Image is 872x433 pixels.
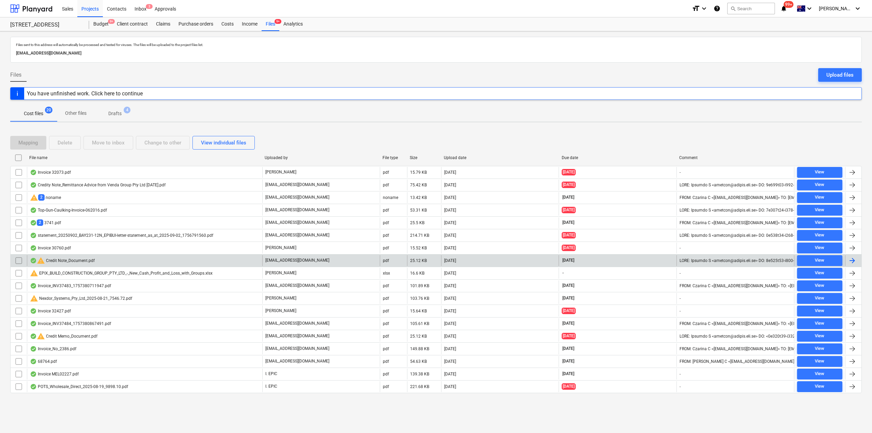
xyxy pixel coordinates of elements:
div: 75.42 KB [410,183,427,187]
div: Invoice 32427.pdf [30,308,71,314]
div: Chat Widget [838,400,872,433]
div: Upload date [444,155,556,160]
div: View [815,219,824,227]
span: warning [37,332,45,340]
p: Cost files [24,110,43,117]
i: keyboard_arrow_down [805,4,813,13]
p: [EMAIL_ADDRESS][DOMAIN_NAME] [265,321,329,326]
div: View [815,320,824,327]
div: View [815,168,824,176]
div: 139.38 KB [410,372,429,376]
div: [DATE] [444,170,456,175]
div: OCR finished [30,182,37,188]
button: View [797,205,842,216]
span: [DATE] [562,169,576,175]
p: [PERSON_NAME] [265,308,296,314]
span: [DATE] [562,321,575,326]
div: Budget [89,17,113,31]
div: 105.61 KB [410,321,429,326]
span: [DATE] [562,245,576,251]
div: 54.63 KB [410,359,427,364]
span: 20 [45,107,52,113]
a: Purchase orders [174,17,217,31]
div: File type [383,155,404,160]
div: 3741.pdf [30,219,61,226]
div: View [815,383,824,390]
div: View [815,194,824,201]
div: View [815,231,824,239]
div: OCR finished [30,371,37,377]
div: Invoice 30760.pdf [30,245,71,251]
a: Budget9+ [89,17,113,31]
div: 25.12 KB [410,258,427,263]
div: noname [30,194,61,202]
span: 2 [37,219,43,226]
p: [PERSON_NAME] [265,295,296,301]
div: Invoice_INV37484_1757380867491.pdf [30,321,111,326]
div: View [815,257,824,264]
p: [EMAIL_ADDRESS][DOMAIN_NAME] [265,232,329,238]
p: I. EPIC [265,384,277,389]
div: pdf [383,170,389,175]
button: View [797,318,842,329]
button: View [797,167,842,178]
div: pdf [383,258,389,263]
div: OCR finished [30,346,37,352]
button: Upload files [818,68,862,82]
div: OCR finished [30,308,37,314]
div: Invoice_INV37483_1757380711947.pdf [30,283,111,289]
div: pdf [383,208,389,213]
div: 25.12 KB [410,334,427,339]
p: [EMAIL_ADDRESS][DOMAIN_NAME] [265,207,329,213]
div: 103.76 KB [410,296,429,301]
div: Invoice 32073.pdf [30,170,71,175]
button: View [797,343,842,354]
div: [DATE] [444,384,456,389]
div: Top-Gun-Caulking-Invoice-062016.pdf [30,207,107,213]
button: View [797,331,842,342]
p: [EMAIL_ADDRESS][DOMAIN_NAME] [265,333,329,339]
button: Search [727,3,775,14]
div: 13.42 KB [410,195,427,200]
button: View [797,356,842,367]
div: pdf [383,296,389,301]
span: [DATE] [562,220,575,226]
p: [EMAIL_ADDRESS][DOMAIN_NAME] [265,182,329,188]
span: warning [30,294,38,303]
div: View [815,307,824,315]
button: View [797,180,842,190]
span: 2 [38,194,45,201]
span: [DATE] [562,371,575,377]
div: pdf [383,321,389,326]
a: Claims [152,17,174,31]
p: [EMAIL_ADDRESS][DOMAIN_NAME] [265,283,329,289]
button: View [797,369,842,380]
a: Files9+ [262,17,279,31]
div: Credity Note_Remittance Advice from Venda Group Pty Ltd [DATE].pdf [30,182,166,188]
div: [DATE] [444,296,456,301]
p: [PERSON_NAME] [265,169,296,175]
div: OCR finished [30,384,37,389]
div: 15.64 KB [410,309,427,313]
div: View [815,282,824,290]
p: [EMAIL_ADDRESS][DOMAIN_NAME] [265,220,329,226]
div: [DATE] [444,246,456,250]
span: Files [10,71,21,79]
div: 25.5 KB [410,220,424,225]
span: 4 [124,107,130,113]
div: - [680,246,681,250]
p: [EMAIL_ADDRESS][DOMAIN_NAME] [265,195,329,200]
div: View [815,370,824,378]
div: Credit Memo_Document.pdf [30,332,97,340]
div: View [815,294,824,302]
div: 68764.pdf [30,359,57,364]
span: [DATE] [562,358,575,364]
div: [DATE] [444,271,456,276]
div: pdf [383,233,389,238]
div: View [815,357,824,365]
span: [DATE] [562,207,576,213]
div: Uploaded by [265,155,377,160]
div: 16.6 KB [410,271,424,276]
